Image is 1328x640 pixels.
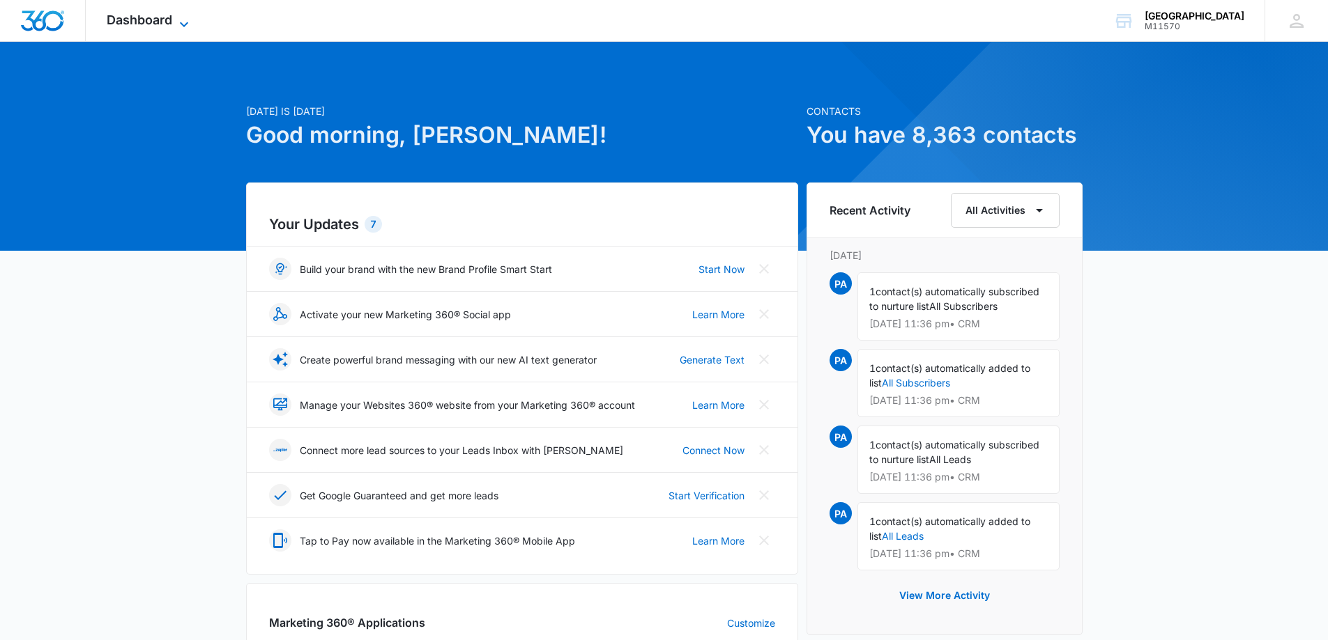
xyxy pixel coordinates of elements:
[1145,22,1244,31] div: account id
[929,453,971,465] span: All Leads
[869,286,1039,312] span: contact(s) automatically subscribed to nurture list
[300,443,623,458] p: Connect more lead sources to your Leads Inbox with [PERSON_NAME]
[869,286,876,297] span: 1
[682,443,745,458] a: Connect Now
[807,104,1083,118] p: Contacts
[300,488,498,503] p: Get Google Guaranteed and get more leads
[753,258,775,280] button: Close
[869,515,1030,542] span: contact(s) automatically added to list
[753,484,775,506] button: Close
[830,349,852,371] span: PA
[830,502,852,524] span: PA
[300,398,635,412] p: Manage your Websites 360® website from your Marketing 360® account
[869,439,1039,465] span: contact(s) automatically subscribed to nurture list
[107,13,172,27] span: Dashboard
[830,248,1060,263] p: [DATE]
[882,530,924,542] a: All Leads
[929,300,998,312] span: All Subscribers
[869,549,1048,559] p: [DATE] 11:36 pm • CRM
[680,352,745,367] a: Generate Text
[951,193,1060,228] button: All Activities
[699,262,745,276] a: Start Now
[669,488,745,503] a: Start Verification
[830,202,910,219] h6: Recent Activity
[753,439,775,461] button: Close
[869,515,876,527] span: 1
[246,104,798,118] p: [DATE] is [DATE]
[300,352,597,367] p: Create powerful brand messaging with our new AI text generator
[885,579,1004,612] button: View More Activity
[869,362,1030,389] span: contact(s) automatically added to list
[882,377,950,389] a: All Subscribers
[692,307,745,322] a: Learn More
[269,614,425,631] h2: Marketing 360® Applications
[300,307,511,322] p: Activate your new Marketing 360® Social app
[727,616,775,630] a: Customize
[753,348,775,370] button: Close
[869,396,1048,405] p: [DATE] 11:36 pm • CRM
[365,216,382,233] div: 7
[269,214,775,235] h2: Your Updates
[1145,10,1244,22] div: account name
[869,439,876,451] span: 1
[692,398,745,412] a: Learn More
[753,303,775,325] button: Close
[869,362,876,374] span: 1
[753,529,775,552] button: Close
[300,533,575,548] p: Tap to Pay now available in the Marketing 360® Mobile App
[830,426,852,448] span: PA
[692,533,745,548] a: Learn More
[753,393,775,416] button: Close
[246,118,798,152] h1: Good morning, [PERSON_NAME]!
[869,472,1048,482] p: [DATE] 11:36 pm • CRM
[869,319,1048,329] p: [DATE] 11:36 pm • CRM
[830,272,852,295] span: PA
[300,262,552,276] p: Build your brand with the new Brand Profile Smart Start
[807,118,1083,152] h1: You have 8,363 contacts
